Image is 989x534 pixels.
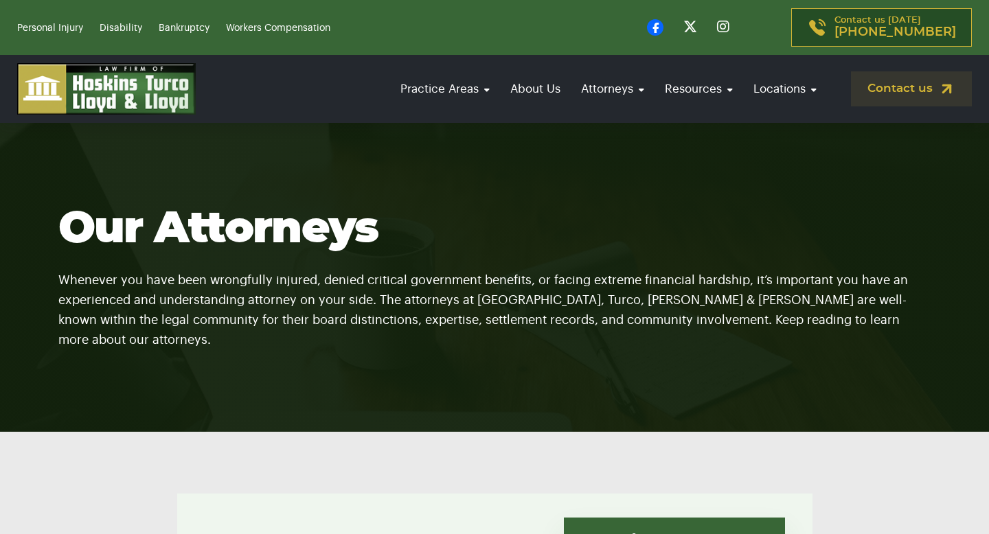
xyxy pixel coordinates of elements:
h1: Our Attorneys [58,205,931,253]
a: Personal Injury [17,23,83,33]
a: Workers Compensation [226,23,330,33]
a: Contact us [DATE][PHONE_NUMBER] [791,8,972,47]
a: Locations [747,69,823,108]
span: [PHONE_NUMBER] [834,25,956,39]
p: Contact us [DATE] [834,16,956,39]
a: Disability [100,23,142,33]
p: Whenever you have been wrongfully injured, denied critical government benefits, or facing extreme... [58,253,931,350]
a: Practice Areas [394,69,497,108]
img: logo [17,63,196,115]
a: Contact us [851,71,972,106]
a: About Us [503,69,567,108]
a: Bankruptcy [159,23,209,33]
a: Resources [658,69,740,108]
a: Attorneys [574,69,651,108]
